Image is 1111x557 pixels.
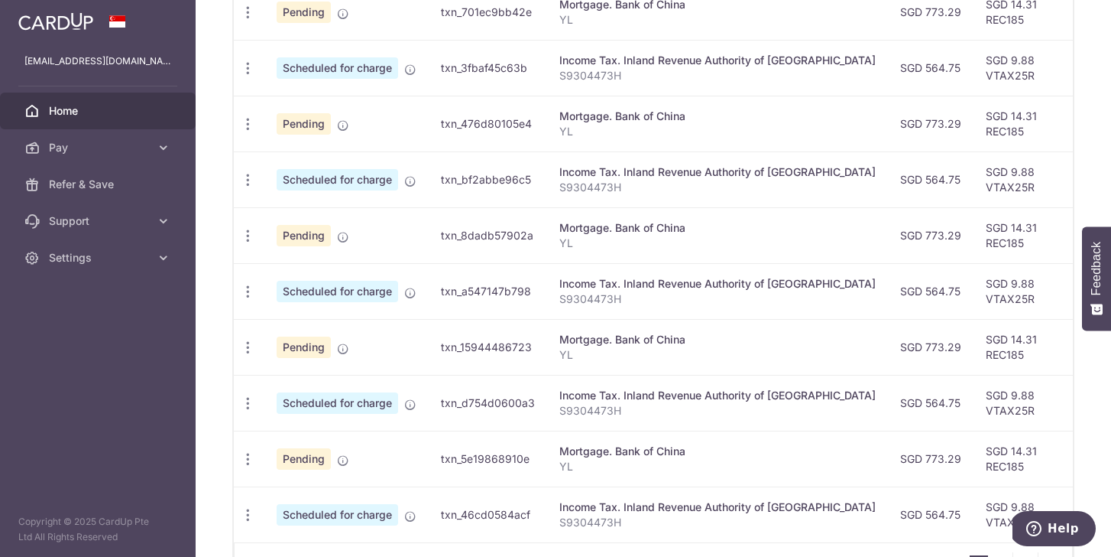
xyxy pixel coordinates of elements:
[559,347,876,363] p: YL
[888,431,973,487] td: SGD 773.29
[277,504,398,526] span: Scheduled for charge
[559,459,876,474] p: YL
[973,263,1073,319] td: SGD 9.88 VTAX25R
[973,319,1073,375] td: SGD 14.31 REC185
[429,40,547,96] td: txn_3fbaf45c63b
[973,151,1073,207] td: SGD 9.88 VTAX25R
[559,109,876,124] div: Mortgage. Bank of China
[559,164,876,180] div: Income Tax. Inland Revenue Authority of [GEOGRAPHIC_DATA]
[559,276,876,292] div: Income Tax. Inland Revenue Authority of [GEOGRAPHIC_DATA]
[277,448,331,470] span: Pending
[559,292,876,307] p: S9304473H
[429,319,547,375] td: txn_15944486723
[559,124,876,139] p: YL
[49,250,150,265] span: Settings
[559,403,876,419] p: S9304473H
[973,375,1073,431] td: SGD 9.88 VTAX25R
[429,431,547,487] td: txn_5e19868910e
[1082,226,1111,331] button: Feedback - Show survey
[559,180,876,195] p: S9304473H
[888,375,973,431] td: SGD 564.75
[888,40,973,96] td: SGD 564.75
[888,96,973,151] td: SGD 773.29
[1012,511,1096,549] iframe: Opens a widget where you can find more information
[973,487,1073,542] td: SGD 9.88 VTAX25R
[559,236,876,251] p: YL
[559,68,876,83] p: S9304473H
[49,103,150,119] span: Home
[277,57,398,79] span: Scheduled for charge
[429,375,547,431] td: txn_d754d0600a3
[24,54,171,69] p: [EMAIL_ADDRESS][DOMAIN_NAME]
[277,281,398,302] span: Scheduled for charge
[973,40,1073,96] td: SGD 9.88 VTAX25R
[429,151,547,207] td: txn_bf2abbe96c5
[559,53,876,68] div: Income Tax. Inland Revenue Authority of [GEOGRAPHIC_DATA]
[18,12,93,31] img: CardUp
[277,113,331,135] span: Pending
[888,487,973,542] td: SGD 564.75
[277,2,331,23] span: Pending
[277,393,398,414] span: Scheduled for charge
[559,515,876,530] p: S9304473H
[559,444,876,459] div: Mortgage. Bank of China
[49,213,150,229] span: Support
[277,169,398,191] span: Scheduled for charge
[559,12,876,28] p: YL
[973,207,1073,263] td: SGD 14.31 REC185
[559,500,876,515] div: Income Tax. Inland Revenue Authority of [GEOGRAPHIC_DATA]
[973,431,1073,487] td: SGD 14.31 REC185
[49,177,150,192] span: Refer & Save
[49,140,150,155] span: Pay
[429,263,547,319] td: txn_a547147b798
[888,207,973,263] td: SGD 773.29
[559,332,876,347] div: Mortgage. Bank of China
[429,487,547,542] td: txn_46cd0584acf
[429,96,547,151] td: txn_476d80105e4
[888,319,973,375] td: SGD 773.29
[888,151,973,207] td: SGD 564.75
[429,207,547,263] td: txn_8dadb57902a
[277,337,331,358] span: Pending
[559,220,876,236] div: Mortgage. Bank of China
[277,225,331,246] span: Pending
[559,388,876,403] div: Income Tax. Inland Revenue Authority of [GEOGRAPHIC_DATA]
[888,263,973,319] td: SGD 564.75
[1090,242,1103,295] span: Feedback
[973,96,1073,151] td: SGD 14.31 REC185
